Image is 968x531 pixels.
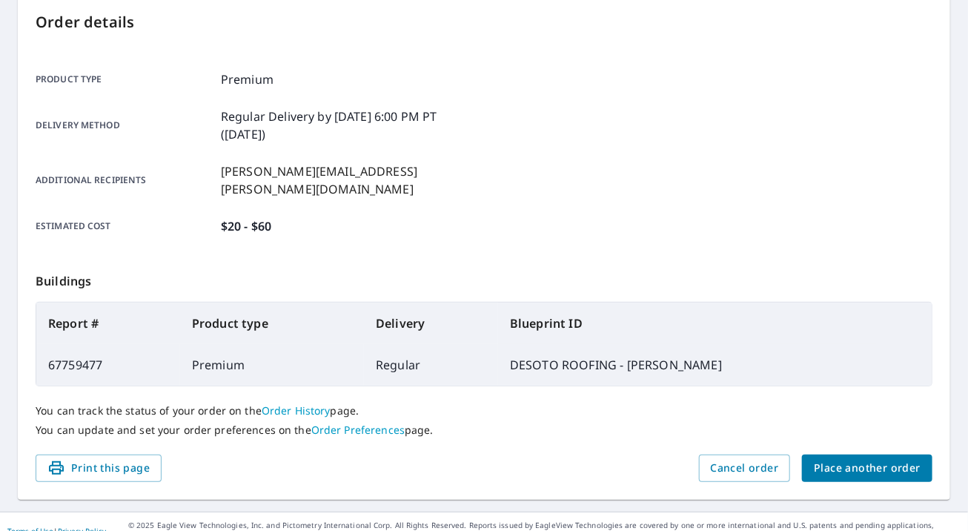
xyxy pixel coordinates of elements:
[36,162,215,198] p: Additional recipients
[36,344,180,386] td: 67759477
[221,162,484,198] p: [PERSON_NAME][EMAIL_ADDRESS][PERSON_NAME][DOMAIN_NAME]
[221,70,274,88] p: Premium
[498,344,932,386] td: DESOTO ROOFING - [PERSON_NAME]
[180,344,364,386] td: Premium
[221,217,271,235] p: $20 - $60
[364,303,498,344] th: Delivery
[262,403,331,418] a: Order History
[36,108,215,143] p: Delivery method
[814,459,921,478] span: Place another order
[36,303,180,344] th: Report #
[36,217,215,235] p: Estimated cost
[36,254,932,302] p: Buildings
[36,404,932,418] p: You can track the status of your order on the page.
[699,455,791,482] button: Cancel order
[180,303,364,344] th: Product type
[221,108,484,143] p: Regular Delivery by [DATE] 6:00 PM PT ([DATE])
[311,423,405,437] a: Order Preferences
[802,455,932,482] button: Place another order
[36,455,162,482] button: Print this page
[36,423,932,437] p: You can update and set your order preferences on the page.
[36,70,215,88] p: Product type
[364,344,498,386] td: Regular
[36,11,932,33] p: Order details
[498,303,932,344] th: Blueprint ID
[711,459,779,478] span: Cancel order
[47,459,150,478] span: Print this page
